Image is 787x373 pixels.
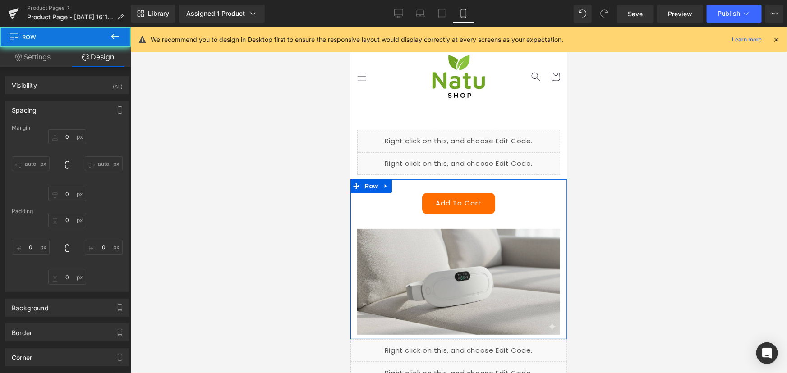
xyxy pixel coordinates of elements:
[175,40,195,59] summary: Búsqueda
[12,125,123,131] div: Margin
[1,40,21,59] summary: Menú
[765,5,783,23] button: More
[151,35,563,45] p: We recommend you to design in Desktop first to ensure the responsive layout would display correct...
[12,240,50,255] input: 0
[12,152,30,166] span: Row
[85,240,123,255] input: 0
[9,27,99,47] span: Row
[756,342,778,364] div: Open Intercom Messenger
[718,10,740,17] span: Publish
[30,152,41,166] a: Expand / Collapse
[113,77,123,91] div: (All)
[657,5,703,23] a: Preview
[668,9,692,18] span: Preview
[186,9,258,18] div: Assigned 1 Product
[48,270,86,285] input: 0
[388,5,410,23] a: Desktop
[12,299,49,312] div: Background
[48,186,86,201] input: 0
[595,5,613,23] button: Redo
[148,9,169,18] span: Library
[27,14,114,21] span: Product Page - [DATE] 16:15:18
[574,5,592,23] button: Undo
[410,5,431,23] a: Laptop
[12,208,123,214] div: Padding
[79,26,138,73] img: Natu Store Colombia
[76,23,141,77] a: Natu Store Colombia
[65,47,131,67] a: Design
[48,213,86,227] input: 0
[48,129,86,144] input: 0
[12,156,50,171] input: 0
[23,4,193,13] span: ¡Envió Gratis a toda [GEOGRAPHIC_DATA]!
[12,349,32,361] div: Corner
[707,5,762,23] button: Publish
[85,156,123,171] input: 0
[431,5,453,23] a: Tablet
[12,77,37,89] div: Visibility
[453,5,474,23] a: Mobile
[27,5,131,12] a: Product Pages
[728,34,765,45] a: Learn more
[628,9,643,18] span: Save
[72,166,145,187] button: Add To Cart
[12,101,37,114] div: Spacing
[131,5,175,23] a: New Library
[12,324,32,337] div: Border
